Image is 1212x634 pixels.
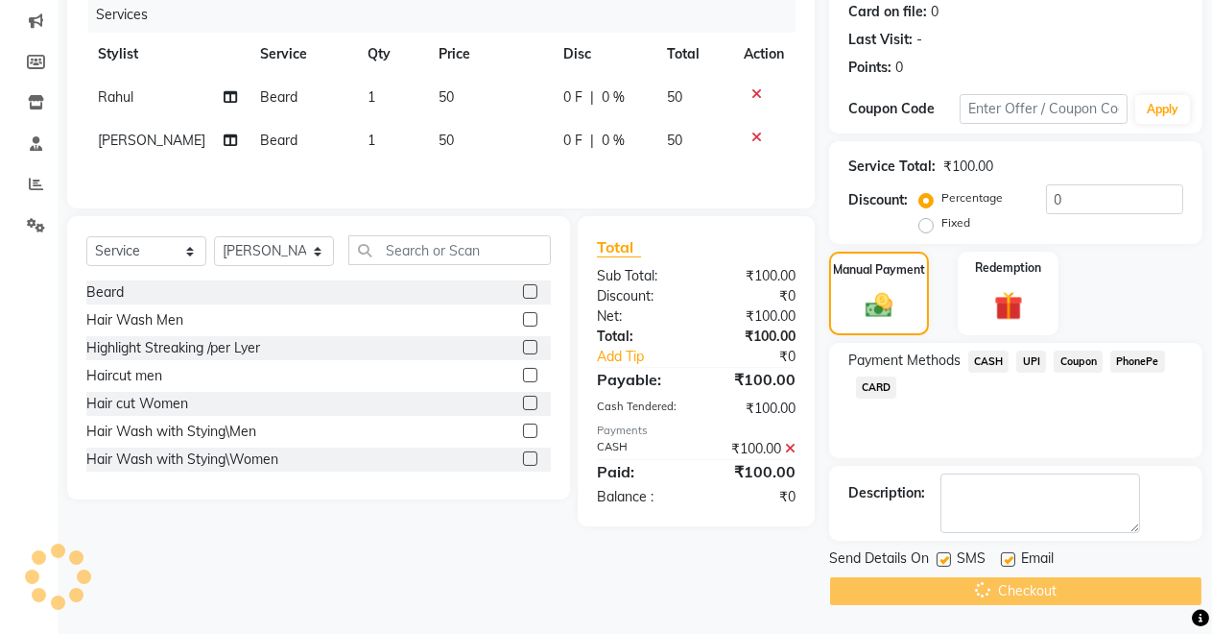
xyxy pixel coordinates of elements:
[563,87,582,108] span: 0 F
[941,214,970,232] label: Fixed
[602,87,625,108] span: 0 %
[833,261,925,279] label: Manual Payment
[439,88,454,106] span: 50
[667,88,682,106] span: 50
[249,33,356,76] th: Service
[1021,549,1054,573] span: Email
[957,549,986,573] span: SMS
[348,235,551,265] input: Search or Scan
[582,266,696,286] div: Sub Total:
[563,131,582,151] span: 0 F
[696,487,809,507] div: ₹0
[427,33,552,76] th: Price
[975,259,1041,277] label: Redemption
[696,368,809,391] div: ₹100.00
[943,157,993,177] div: ₹100.00
[86,394,188,414] div: Hair cut Women
[848,351,961,371] span: Payment Methods
[98,132,205,149] span: [PERSON_NAME]
[696,286,809,306] div: ₹0
[590,87,594,108] span: |
[260,88,297,106] span: Beard
[857,290,901,321] img: _cash.svg
[98,88,133,106] span: Rahul
[582,306,696,327] div: Net:
[86,450,278,470] div: Hair Wash with Stying\Women
[848,483,925,503] div: Description:
[848,2,927,22] div: Card on file:
[1016,351,1046,373] span: UPI
[356,33,428,76] th: Qty
[696,306,809,327] div: ₹100.00
[931,2,939,22] div: 0
[552,33,655,76] th: Disc
[368,88,375,106] span: 1
[597,237,641,257] span: Total
[696,327,809,347] div: ₹100.00
[582,460,696,483] div: Paid:
[368,132,375,149] span: 1
[590,131,594,151] span: |
[597,423,796,439] div: Payments
[715,347,810,367] div: ₹0
[582,487,696,507] div: Balance :
[86,422,256,442] div: Hair Wash with Stying\Men
[86,33,249,76] th: Stylist
[582,399,696,419] div: Cash Tendered:
[848,58,891,78] div: Points:
[941,189,1003,207] label: Percentage
[86,282,124,303] div: Beard
[655,33,731,76] th: Total
[602,131,625,151] span: 0 %
[696,460,809,483] div: ₹100.00
[856,377,897,399] span: CARD
[86,338,260,358] div: Highlight Streaking /per Lyer
[667,132,682,149] span: 50
[696,439,809,459] div: ₹100.00
[848,190,908,210] div: Discount:
[829,549,929,573] span: Send Details On
[968,351,1010,373] span: CASH
[696,399,809,419] div: ₹100.00
[848,30,913,50] div: Last Visit:
[986,288,1033,324] img: _gift.svg
[895,58,903,78] div: 0
[1135,95,1190,124] button: Apply
[848,157,936,177] div: Service Total:
[1054,351,1103,373] span: Coupon
[582,368,696,391] div: Payable:
[582,286,696,306] div: Discount:
[582,347,715,367] a: Add Tip
[86,310,183,330] div: Hair Wash Men
[696,266,809,286] div: ₹100.00
[260,132,297,149] span: Beard
[732,33,796,76] th: Action
[582,439,696,459] div: CASH
[916,30,922,50] div: -
[86,366,162,386] div: Haircut men
[960,94,1128,124] input: Enter Offer / Coupon Code
[582,327,696,347] div: Total:
[1110,351,1165,373] span: PhonePe
[848,99,960,119] div: Coupon Code
[439,132,454,149] span: 50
